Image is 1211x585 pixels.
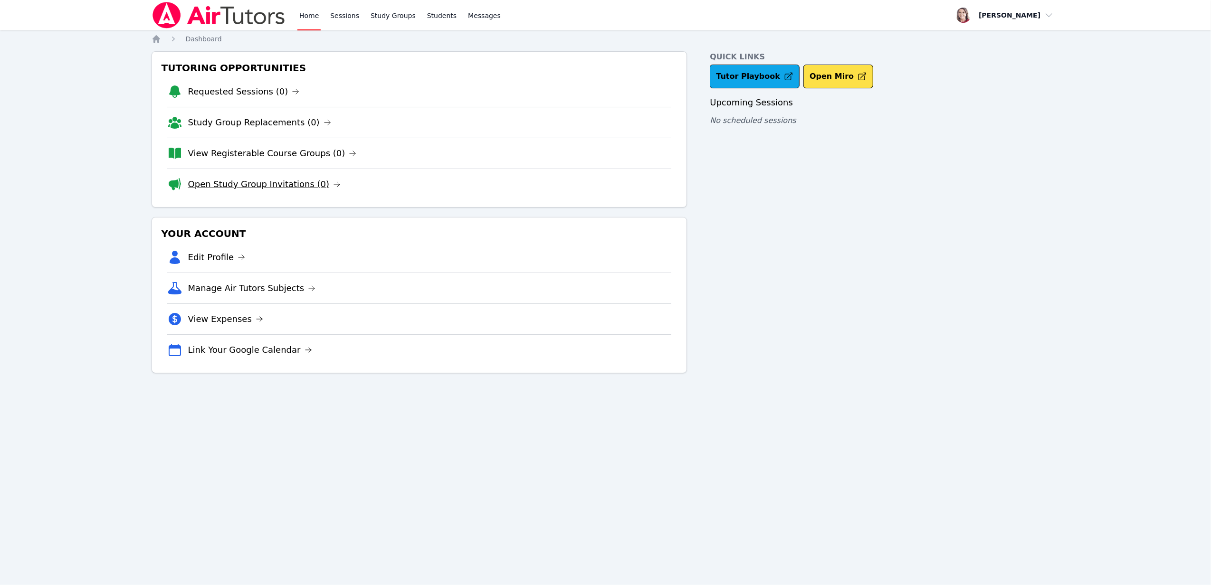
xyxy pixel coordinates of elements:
h3: Your Account [160,225,679,242]
img: Air Tutors [152,2,286,28]
a: View Registerable Course Groups (0) [188,147,357,160]
a: Tutor Playbook [710,65,800,88]
nav: Breadcrumb [152,34,1060,44]
h4: Quick Links [710,51,1059,63]
span: No scheduled sessions [710,116,796,125]
h3: Tutoring Opportunities [160,59,679,76]
a: Open Study Group Invitations (0) [188,178,341,191]
span: Messages [468,11,501,20]
a: Edit Profile [188,251,246,264]
a: View Expenses [188,312,263,326]
a: Study Group Replacements (0) [188,116,331,129]
a: Requested Sessions (0) [188,85,300,98]
button: Open Miro [803,65,873,88]
a: Dashboard [186,34,222,44]
a: Manage Air Tutors Subjects [188,282,316,295]
span: Dashboard [186,35,222,43]
a: Link Your Google Calendar [188,343,312,357]
h3: Upcoming Sessions [710,96,1059,109]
